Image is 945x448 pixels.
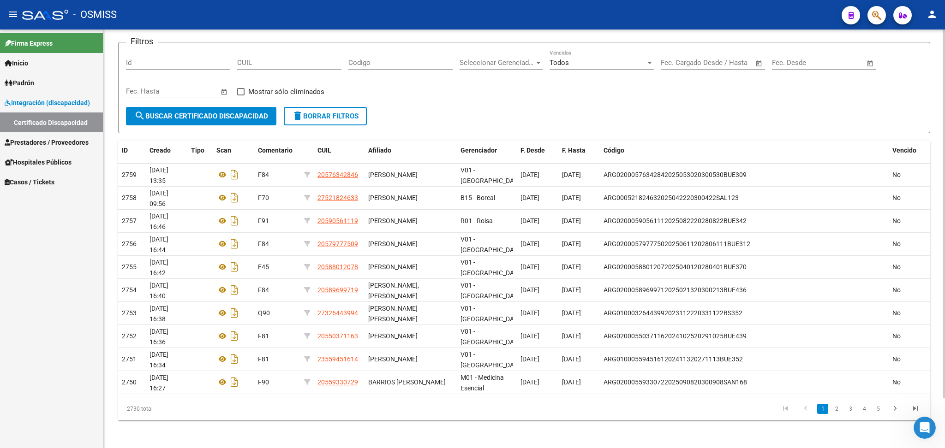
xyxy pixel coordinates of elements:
span: ARG000521824632025042220300422SAL123 [604,194,739,201]
a: 3 [845,404,856,414]
mat-icon: person [927,9,938,20]
span: 20589699719 [317,286,358,294]
span: No [892,332,901,340]
i: Descargar documento [228,259,240,274]
datatable-header-cell: CUIL [314,141,365,160]
i: Descargar documento [228,190,240,205]
span: [DATE] [562,332,581,340]
span: ARG02000550371162024102520291025BUE439 [604,332,747,340]
i: Descargar documento [228,375,240,389]
span: F. Hasta [562,147,586,154]
span: R01 - Roisa [461,217,493,224]
span: ARG02000590561112025082220280822BUE342 [604,217,747,224]
mat-icon: search [134,110,145,121]
a: 5 [873,404,884,414]
span: 20588012078 [317,263,358,271]
span: ARG020005797775020250611202806111BUE312 [604,240,750,248]
span: V01 - [GEOGRAPHIC_DATA] [461,236,523,253]
span: ARG01000326443992023112220331122BS352 [604,309,742,317]
span: 23559451614 [317,355,358,363]
span: B15 - Boreal [461,194,495,201]
span: Todos [550,59,569,67]
span: Casos / Tickets [5,177,54,187]
span: Inicio [5,58,28,68]
span: M01 - Medicina Esencial [461,374,504,392]
span: [PERSON_NAME], [PERSON_NAME] [368,282,419,300]
span: [DATE] [520,240,539,248]
span: F. Desde [520,147,545,154]
span: 2754 [122,286,137,294]
span: No [892,309,901,317]
input: Fecha inicio [126,87,163,95]
span: [DATE] 16:36 [150,328,168,346]
span: Gerenciador [461,147,497,154]
span: Borrar Filtros [292,112,359,120]
span: Q90 [258,309,270,317]
span: F91 [258,217,269,224]
span: Vencido [892,147,916,154]
i: Descargar documento [228,213,240,228]
span: [DATE] [520,286,539,294]
span: [PERSON_NAME] [368,171,418,178]
span: No [892,194,901,201]
span: [DATE] 16:42 [150,259,168,277]
i: Descargar documento [228,329,240,343]
button: Buscar Certificado Discapacidad [126,107,276,125]
span: [DATE] [562,240,581,248]
span: 2750 [122,378,137,386]
button: Open calendar [219,87,230,97]
span: [PERSON_NAME] [368,194,418,201]
span: Comentario [258,147,293,154]
span: [DATE] 13:35 [150,166,168,184]
span: V01 - [GEOGRAPHIC_DATA] [461,305,523,323]
a: go to previous page [797,404,814,414]
span: Scan [216,147,231,154]
span: V01 - [GEOGRAPHIC_DATA] [461,351,523,369]
span: [DATE] [562,194,581,201]
datatable-header-cell: F. Desde [517,141,558,160]
span: No [892,240,901,248]
span: Hospitales Públicos [5,157,72,167]
span: 2759 [122,171,137,178]
li: page 4 [857,401,871,417]
span: 20579777509 [317,240,358,248]
span: [DATE] 16:34 [150,351,168,369]
span: 2752 [122,332,137,340]
span: 2755 [122,263,137,271]
h3: Filtros [126,35,158,48]
span: 2757 [122,217,137,224]
a: go to first page [777,404,794,414]
span: [DATE] [520,378,539,386]
a: go to last page [907,404,924,414]
div: 2730 total [118,397,279,420]
li: page 1 [816,401,830,417]
input: Fecha inicio [772,59,809,67]
datatable-header-cell: ID [118,141,146,160]
datatable-header-cell: Código [600,141,889,160]
span: - OSMISS [73,5,117,25]
span: Código [604,147,624,154]
span: [DATE] [520,263,539,271]
span: ID [122,147,128,154]
input: Fecha fin [172,87,216,95]
datatable-header-cell: Comentario [254,141,300,160]
span: No [892,378,901,386]
span: 20559330729 [317,378,358,386]
input: Fecha fin [818,59,862,67]
datatable-header-cell: Creado [146,141,187,160]
input: Fecha fin [706,59,751,67]
span: Prestadores / Proveedores [5,137,89,147]
span: [DATE] [562,171,581,178]
span: Padrón [5,78,34,88]
span: Mostrar sólo eliminados [248,86,324,97]
datatable-header-cell: Afiliado [365,141,457,160]
datatable-header-cell: Tipo [187,141,213,160]
datatable-header-cell: Scan [213,141,254,160]
span: ARG02000576342842025053020300530BUE309 [604,171,747,178]
span: [DATE] [520,171,539,178]
i: Descargar documento [228,236,240,251]
span: ARG02000589699712025021320300213BUE436 [604,286,747,294]
span: ARG0100055945161202411320271113BUE352 [604,355,743,363]
li: page 2 [830,401,843,417]
datatable-header-cell: Vencido [889,141,930,160]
